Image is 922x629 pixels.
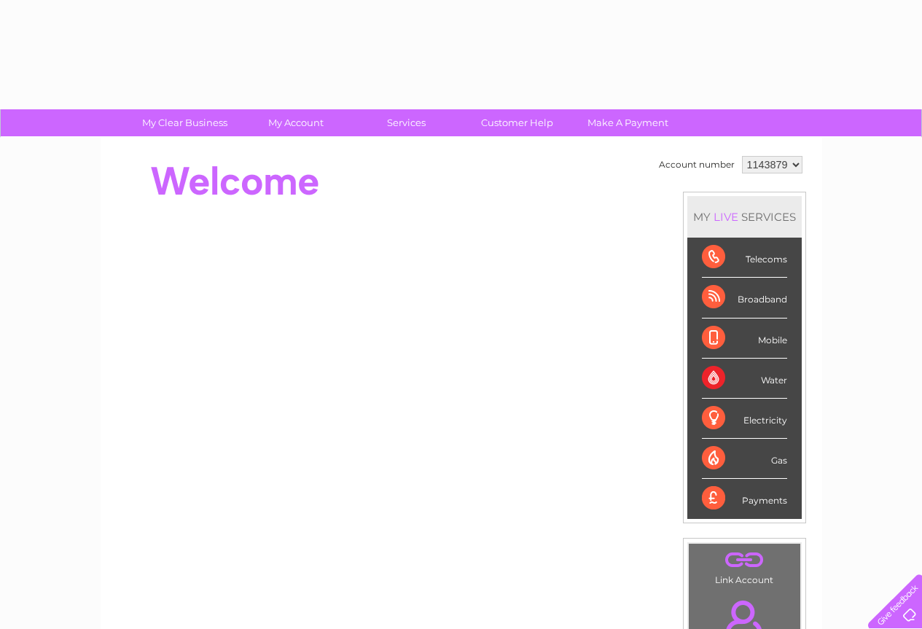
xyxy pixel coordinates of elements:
[235,109,356,136] a: My Account
[692,547,797,573] a: .
[568,109,688,136] a: Make A Payment
[711,210,741,224] div: LIVE
[702,319,787,359] div: Mobile
[687,196,802,238] div: MY SERVICES
[688,543,801,589] td: Link Account
[702,439,787,479] div: Gas
[702,278,787,318] div: Broadband
[702,359,787,399] div: Water
[702,238,787,278] div: Telecoms
[655,152,738,177] td: Account number
[702,399,787,439] div: Electricity
[457,109,577,136] a: Customer Help
[125,109,245,136] a: My Clear Business
[702,479,787,518] div: Payments
[346,109,466,136] a: Services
